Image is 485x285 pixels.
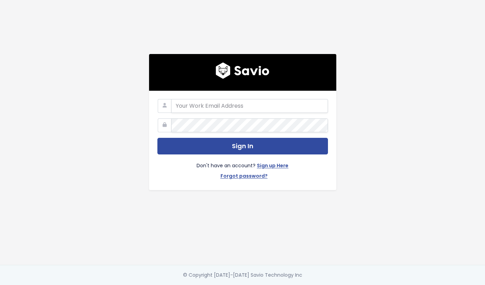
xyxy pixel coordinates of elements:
[216,62,269,79] img: logo600x187.a314fd40982d.png
[183,271,302,279] div: © Copyright [DATE]-[DATE] Savio Technology Inc
[171,99,328,113] input: Your Work Email Address
[220,172,268,182] a: Forgot password?
[157,154,328,181] div: Don't have an account?
[157,138,328,155] button: Sign In
[257,161,288,171] a: Sign up Here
